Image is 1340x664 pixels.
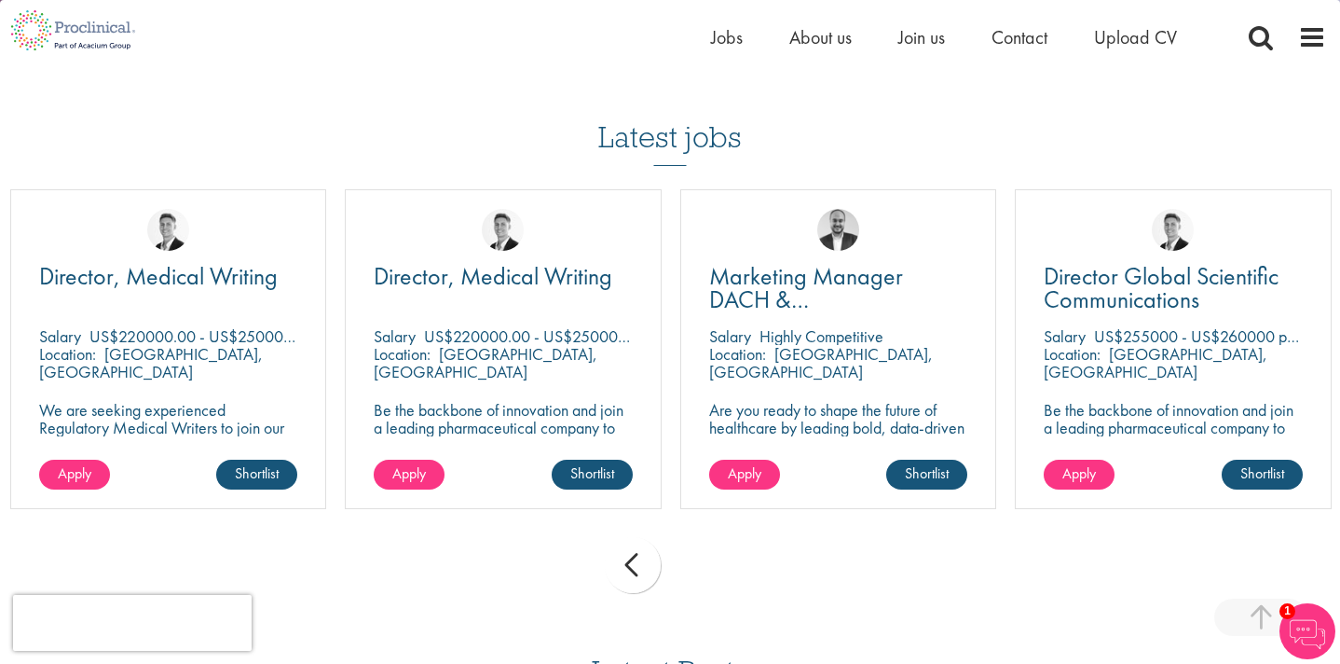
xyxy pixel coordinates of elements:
[374,325,416,347] span: Salary
[1044,325,1086,347] span: Salary
[39,260,278,292] span: Director, Medical Writing
[552,460,633,490] a: Shortlist
[1279,603,1295,619] span: 1
[709,260,934,339] span: Marketing Manager DACH & [GEOGRAPHIC_DATA]
[605,537,661,593] div: prev
[374,343,431,365] span: Location:
[147,209,189,251] img: George Watson
[598,75,742,166] h3: Latest jobs
[709,343,933,382] p: [GEOGRAPHIC_DATA], [GEOGRAPHIC_DATA]
[709,343,766,365] span: Location:
[216,460,297,490] a: Shortlist
[374,260,612,292] span: Director, Medical Writing
[709,325,751,347] span: Salary
[482,209,524,251] img: George Watson
[39,401,298,472] p: We are seeking experienced Regulatory Medical Writers to join our client, a dynamic and growing b...
[991,25,1047,49] a: Contact
[1152,209,1194,251] img: George Watson
[1044,460,1114,490] a: Apply
[58,463,91,483] span: Apply
[1044,265,1303,311] a: Director Global Scientific Communications
[1044,343,1267,382] p: [GEOGRAPHIC_DATA], [GEOGRAPHIC_DATA]
[759,325,883,347] p: Highly Competitive
[392,463,426,483] span: Apply
[886,460,967,490] a: Shortlist
[39,325,81,347] span: Salary
[1044,343,1101,365] span: Location:
[1044,260,1278,315] span: Director Global Scientific Communications
[89,325,571,347] p: US$220000.00 - US$250000.00 per annum + Highly Competitive Salary
[817,209,859,251] img: Aitor Melia
[1279,603,1335,659] img: Chatbot
[1062,463,1096,483] span: Apply
[13,595,252,651] iframe: reCAPTCHA
[709,460,780,490] a: Apply
[374,265,633,288] a: Director, Medical Writing
[711,25,743,49] a: Jobs
[374,460,444,490] a: Apply
[1044,401,1303,490] p: Be the backbone of innovation and join a leading pharmaceutical company to help keep life-changin...
[39,460,110,490] a: Apply
[374,401,633,472] p: Be the backbone of innovation and join a leading pharmaceutical company to help keep life-changin...
[728,463,761,483] span: Apply
[39,265,298,288] a: Director, Medical Writing
[1094,25,1177,49] a: Upload CV
[1222,460,1303,490] a: Shortlist
[789,25,852,49] a: About us
[709,265,968,311] a: Marketing Manager DACH & [GEOGRAPHIC_DATA]
[374,343,597,382] p: [GEOGRAPHIC_DATA], [GEOGRAPHIC_DATA]
[898,25,945,49] a: Join us
[39,343,96,365] span: Location:
[709,401,968,472] p: Are you ready to shape the future of healthcare by leading bold, data-driven marketing strategies...
[424,325,720,347] p: US$220000.00 - US$250000.00 per annum
[39,343,263,382] p: [GEOGRAPHIC_DATA], [GEOGRAPHIC_DATA]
